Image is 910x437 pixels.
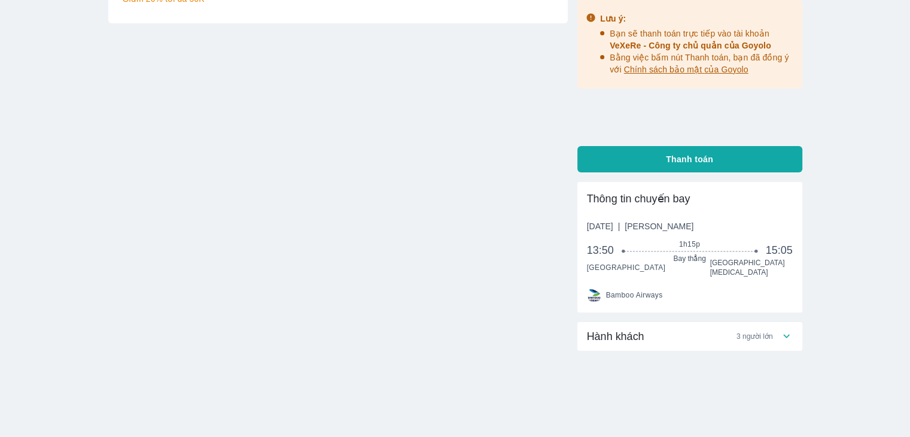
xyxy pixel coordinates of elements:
[736,332,773,341] span: 3 người lớn
[587,329,644,344] span: Hành khách
[577,146,802,172] button: Thanh toán
[606,290,663,300] span: Bamboo Airways
[587,192,793,206] div: Thông tin chuyến bay
[600,13,794,25] div: Lưu ý:
[618,221,620,231] span: |
[666,153,713,165] span: Thanh toán
[765,243,792,257] span: 15:05
[623,239,756,249] span: 1h15p
[624,65,748,74] span: Chính sách bảo mật của Goyolo
[610,41,771,50] span: VeXeRe - Công ty chủ quản của Goyolo
[610,51,794,75] p: Bằng việc bấm nút Thanh toán, bạn đã đồng ý với
[587,220,694,232] span: [DATE]
[625,221,693,231] span: [PERSON_NAME]
[623,254,756,263] span: Bay thẳng
[587,243,624,257] span: 13:50
[610,29,771,50] span: Bạn sẽ thanh toán trực tiếp vào tài khoản
[577,322,802,351] div: Hành khách3 người lớn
